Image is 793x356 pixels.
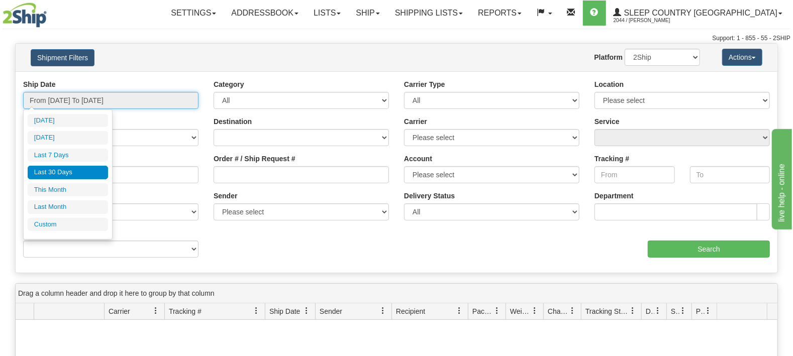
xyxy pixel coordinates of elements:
[770,127,792,229] iframe: chat widget
[387,1,470,26] a: Shipping lists
[671,306,679,316] span: Shipment Issues
[298,302,315,319] a: Ship Date filter column settings
[594,154,629,164] label: Tracking #
[594,116,620,127] label: Service
[624,302,641,319] a: Tracking Status filter column settings
[169,306,202,316] span: Tracking #
[28,114,108,128] li: [DATE]
[28,200,108,214] li: Last Month
[214,116,252,127] label: Destination
[510,306,531,316] span: Weight
[690,166,770,183] input: To
[28,149,108,162] li: Last 7 Days
[396,306,425,316] span: Recipient
[470,1,529,26] a: Reports
[404,154,432,164] label: Account
[594,52,623,62] label: Platform
[404,79,445,89] label: Carrier Type
[28,166,108,179] li: Last 30 Days
[696,306,705,316] span: Pickup Status
[700,302,717,319] a: Pickup Status filter column settings
[404,116,427,127] label: Carrier
[16,284,777,303] div: grid grouping header
[614,16,689,26] span: 2044 / [PERSON_NAME]
[722,49,762,66] button: Actions
[404,191,455,201] label: Delivery Status
[594,79,624,89] label: Location
[214,154,295,164] label: Order # / Ship Request #
[564,302,581,319] a: Charge filter column settings
[109,306,130,316] span: Carrier
[648,241,770,258] input: Search
[306,1,348,26] a: Lists
[348,1,387,26] a: Ship
[594,166,675,183] input: From
[548,306,569,316] span: Charge
[526,302,543,319] a: Weight filter column settings
[320,306,342,316] span: Sender
[214,191,237,201] label: Sender
[28,183,108,197] li: This Month
[214,79,244,89] label: Category
[224,1,306,26] a: Addressbook
[3,34,790,43] div: Support: 1 - 855 - 55 - 2SHIP
[646,306,654,316] span: Delivery Status
[23,79,56,89] label: Ship Date
[28,131,108,145] li: [DATE]
[488,302,506,319] a: Packages filter column settings
[147,302,164,319] a: Carrier filter column settings
[374,302,391,319] a: Sender filter column settings
[585,306,629,316] span: Tracking Status
[163,1,224,26] a: Settings
[31,49,94,66] button: Shipment Filters
[649,302,666,319] a: Delivery Status filter column settings
[8,6,93,18] div: live help - online
[28,218,108,231] li: Custom
[674,302,691,319] a: Shipment Issues filter column settings
[622,9,777,17] span: Sleep Country [GEOGRAPHIC_DATA]
[606,1,790,26] a: Sleep Country [GEOGRAPHIC_DATA] 2044 / [PERSON_NAME]
[451,302,468,319] a: Recipient filter column settings
[248,302,265,319] a: Tracking # filter column settings
[269,306,300,316] span: Ship Date
[3,3,47,28] img: logo2044.jpg
[594,191,634,201] label: Department
[472,306,493,316] span: Packages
